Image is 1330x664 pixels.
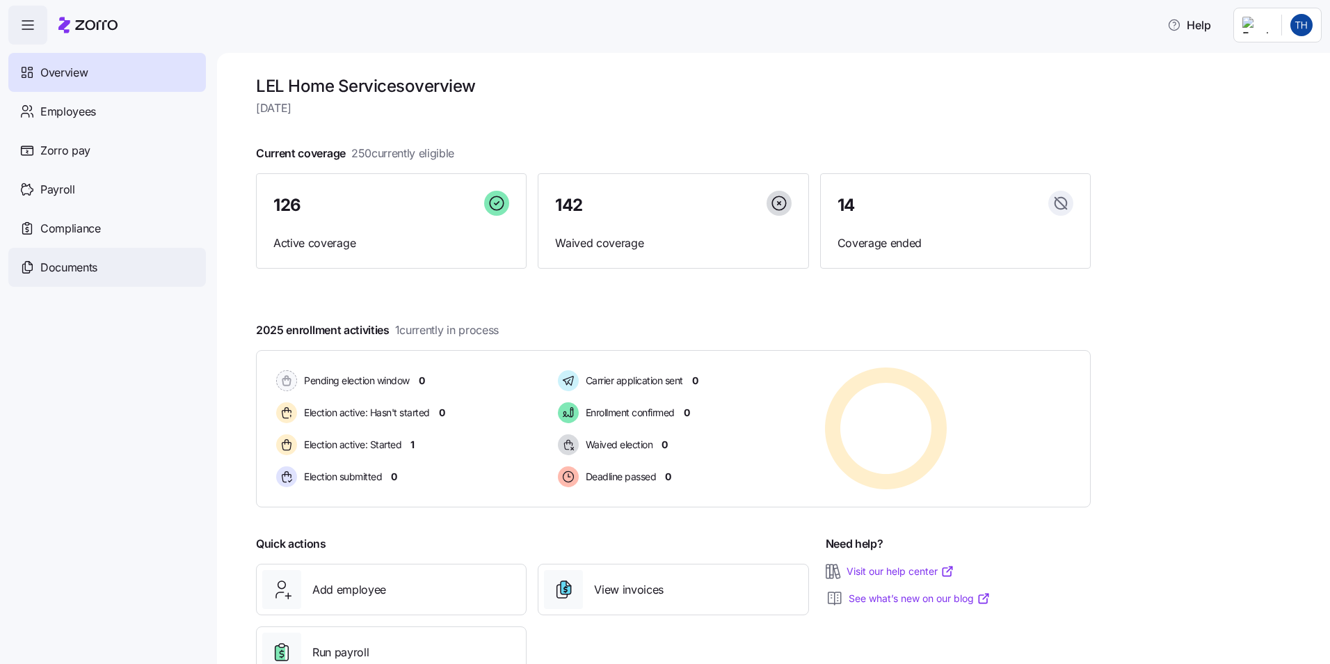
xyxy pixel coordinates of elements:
[826,535,883,553] span: Need help?
[439,406,445,420] span: 0
[1290,14,1313,36] img: 23580417c41333b3521d68439011887a
[838,235,1073,252] span: Coverage ended
[40,181,75,198] span: Payroll
[40,142,90,159] span: Zorro pay
[312,644,369,661] span: Run payroll
[8,92,206,131] a: Employees
[582,438,653,452] span: Waived election
[1167,17,1211,33] span: Help
[838,197,855,214] span: 14
[8,248,206,287] a: Documents
[256,100,1091,117] span: [DATE]
[256,322,499,339] span: 2025 enrollment activities
[1156,11,1222,39] button: Help
[8,209,206,248] a: Compliance
[582,470,657,484] span: Deadline passed
[662,438,668,452] span: 0
[555,197,583,214] span: 142
[419,374,425,388] span: 0
[849,592,991,606] a: See what’s new on our blog
[847,564,954,578] a: Visit our help center
[8,131,206,170] a: Zorro pay
[300,438,401,452] span: Election active: Started
[594,581,664,599] span: View invoices
[273,235,509,252] span: Active coverage
[40,64,88,81] span: Overview
[684,406,690,420] span: 0
[256,75,1091,97] h1: LEL Home Services overview
[555,235,791,252] span: Waived coverage
[1242,17,1270,33] img: Employer logo
[692,374,698,388] span: 0
[8,170,206,209] a: Payroll
[256,145,454,162] span: Current coverage
[300,470,382,484] span: Election submitted
[312,581,386,599] span: Add employee
[40,259,97,276] span: Documents
[582,374,683,388] span: Carrier application sent
[410,438,415,452] span: 1
[40,103,96,120] span: Employees
[582,406,675,420] span: Enrollment confirmed
[8,53,206,92] a: Overview
[391,470,397,484] span: 0
[351,145,454,162] span: 250 currently eligible
[300,374,410,388] span: Pending election window
[256,535,326,553] span: Quick actions
[665,470,671,484] span: 0
[40,220,101,237] span: Compliance
[273,197,301,214] span: 126
[300,406,430,420] span: Election active: Hasn't started
[395,322,499,339] span: 1 currently in process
